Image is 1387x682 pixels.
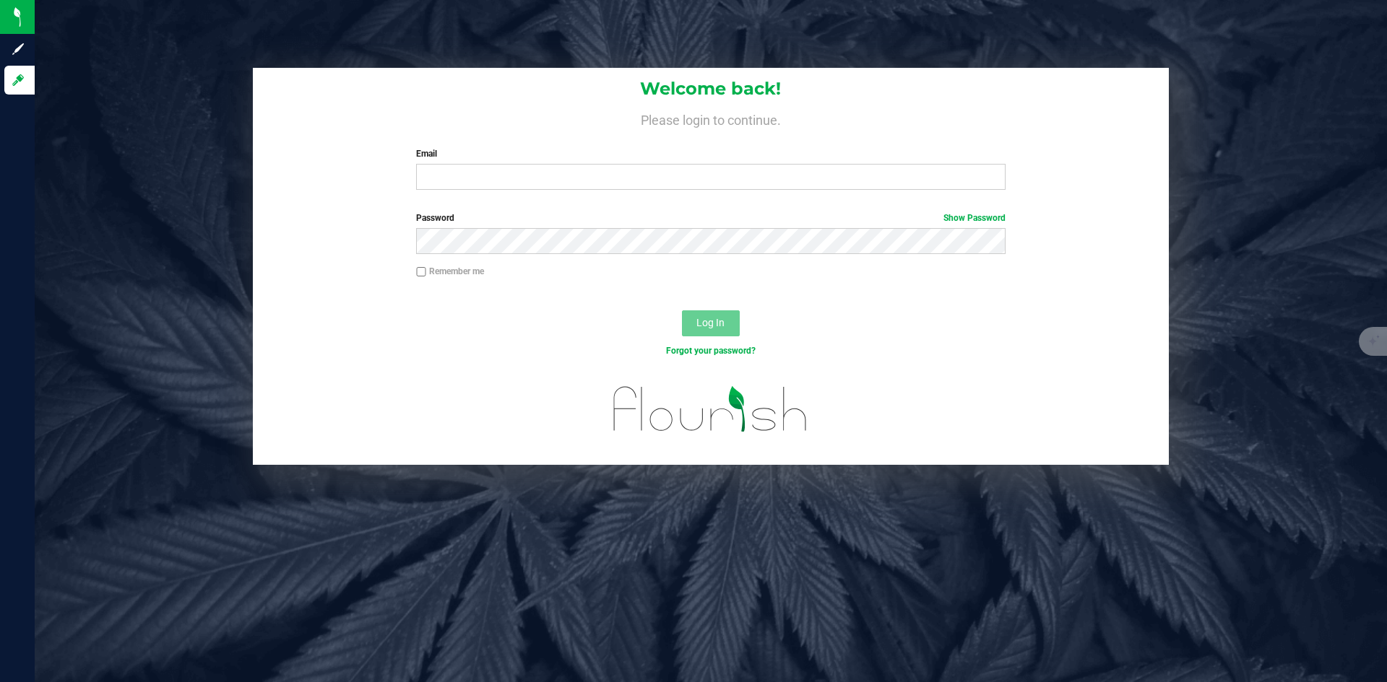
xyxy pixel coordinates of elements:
[11,42,25,56] inline-svg: Sign up
[11,73,25,87] inline-svg: Log in
[253,79,1169,98] h1: Welcome back!
[416,265,484,278] label: Remember me
[682,310,740,336] button: Log In
[596,372,825,446] img: flourish_logo.svg
[416,267,426,277] input: Remember me
[696,317,725,328] span: Log In
[416,213,454,223] span: Password
[253,110,1169,127] h4: Please login to continue.
[666,346,756,356] a: Forgot your password?
[943,213,1006,223] a: Show Password
[416,147,1005,160] label: Email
